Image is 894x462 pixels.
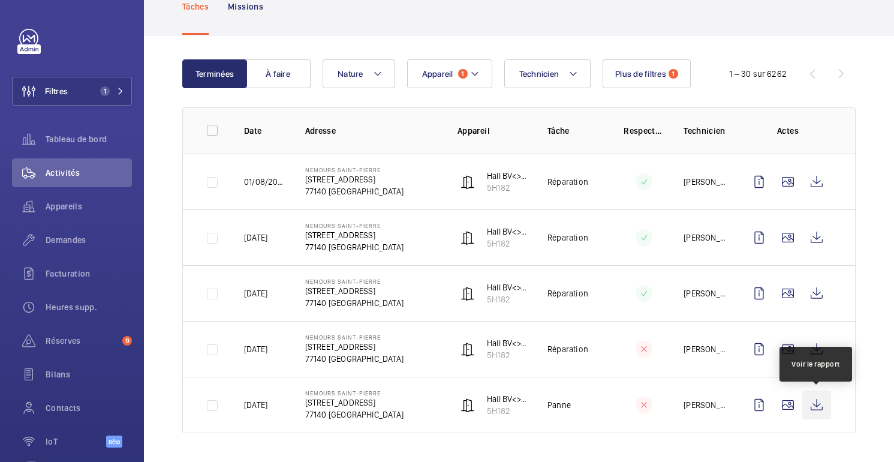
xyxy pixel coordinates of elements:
[624,126,693,136] font: Respecter le délai
[487,406,510,416] font: 5H182
[182,59,247,88] button: Terminées
[547,126,570,136] font: Tâche
[684,126,726,136] font: Technicien
[46,336,81,346] font: Réserves
[305,278,381,285] font: NEMOURS SAINT-PIERRE
[684,344,744,354] font: [PERSON_NAME]
[487,183,510,193] font: 5H182
[519,69,559,79] font: Technicien
[460,175,475,189] img: automatic_door.svg
[305,286,376,296] font: [STREET_ADDRESS]
[603,59,691,88] button: Plus de filtres1
[684,177,744,187] font: [PERSON_NAME]
[46,134,107,144] font: Tableau de bord
[244,177,288,187] font: 01/08/2025
[266,69,290,79] font: À faire
[244,400,267,410] font: [DATE]
[460,342,475,356] img: automatic_door.svg
[407,59,492,88] button: Appareil1
[305,354,404,364] font: 77140 [GEOGRAPHIC_DATA]
[305,410,404,419] font: 77140 [GEOGRAPHIC_DATA]
[777,126,799,136] font: Actes
[46,437,58,446] font: IoT
[305,334,381,341] font: NEMOURS SAINT-PIERRE
[487,350,510,360] font: 5H182
[547,289,588,298] font: Réparation
[109,438,120,445] font: Bêta
[487,295,510,304] font: 5H182
[305,187,404,196] font: 77140 [GEOGRAPHIC_DATA]
[547,400,571,410] font: Panne
[46,302,97,312] font: Heures supp.
[547,344,588,354] font: Réparation
[487,239,510,248] font: 5H182
[46,235,86,245] font: Demandes
[487,338,566,348] font: Hall BV<>Accès quais
[46,370,70,379] font: Bilans
[125,337,130,345] font: 9
[487,227,566,236] font: Hall BV<>Accès quais
[684,233,744,242] font: [PERSON_NAME]
[461,70,464,78] font: 1
[487,394,566,404] font: Hall BV<>Accès quais
[791,360,840,368] font: Voir le rapport
[305,342,376,352] font: [STREET_ADDRESS]
[305,175,376,184] font: [STREET_ADDRESS]
[305,389,381,397] font: NEMOURS SAINT-PIERRE
[45,86,68,96] font: Filtres
[547,177,588,187] font: Réparation
[684,400,744,410] font: [PERSON_NAME]
[104,87,107,95] font: 1
[504,59,591,88] button: Technicien
[305,230,376,240] font: [STREET_ADDRESS]
[46,403,81,413] font: Contacts
[182,2,209,11] font: Tâches
[244,344,267,354] font: [DATE]
[487,283,566,292] font: Hall BV<>Accès quais
[305,126,336,136] font: Adresse
[12,77,132,106] button: Filtres1
[457,126,490,136] font: Appareil
[338,69,363,79] font: Nature
[547,233,588,242] font: Réparation
[672,70,675,78] font: 1
[244,126,261,136] font: Date
[460,398,475,412] img: automatic_door.svg
[305,222,381,229] font: NEMOURS SAINT-PIERRE
[244,289,267,298] font: [DATE]
[729,69,787,79] font: 1 – 30 sur 6262
[684,289,744,298] font: [PERSON_NAME]
[228,2,263,11] font: Missions
[460,230,475,245] img: automatic_door.svg
[460,286,475,301] img: automatic_door.svg
[195,69,234,79] font: Terminées
[244,233,267,242] font: [DATE]
[46,202,82,211] font: Appareils
[305,242,404,252] font: 77140 [GEOGRAPHIC_DATA]
[305,166,381,173] font: NEMOURS SAINT-PIERRE
[305,398,376,407] font: [STREET_ADDRESS]
[246,59,311,88] button: À faire
[487,171,566,181] font: Hall BV<>Accès quais
[323,59,395,88] button: Nature
[46,269,91,278] font: Facturation
[615,69,666,79] font: Plus de filtres
[46,168,80,178] font: Activités
[305,298,404,308] font: 77140 [GEOGRAPHIC_DATA]
[422,69,453,79] font: Appareil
